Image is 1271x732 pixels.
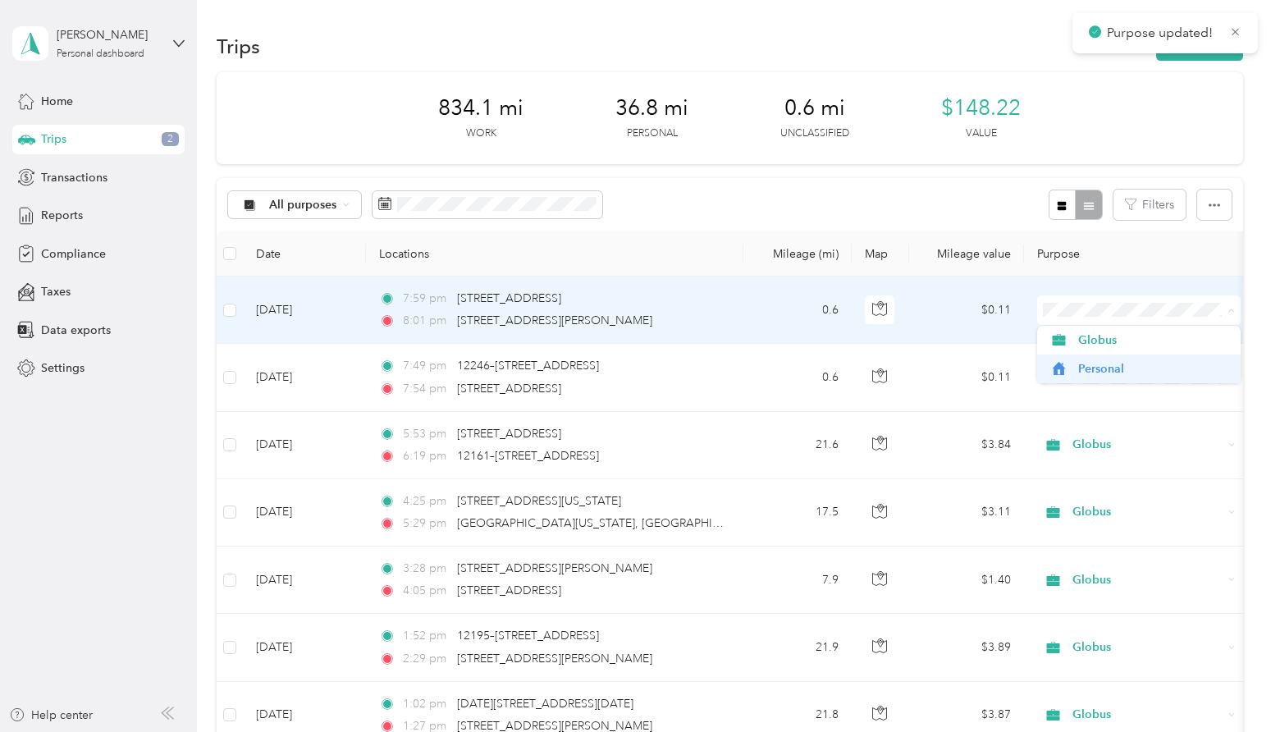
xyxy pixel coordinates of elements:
[41,245,106,263] span: Compliance
[269,199,337,211] span: All purposes
[1024,231,1254,277] th: Purpose
[1078,332,1230,349] span: Globus
[457,382,561,396] span: [STREET_ADDRESS]
[41,130,66,148] span: Trips
[743,479,852,547] td: 17.5
[1072,638,1223,657] span: Globus
[41,322,111,339] span: Data exports
[941,95,1021,121] span: $148.22
[403,650,450,668] span: 2:29 pm
[743,344,852,411] td: 0.6
[243,547,366,614] td: [DATE]
[457,449,599,463] span: 12161–[STREET_ADDRESS]
[41,93,73,110] span: Home
[780,126,849,141] p: Unclassified
[403,582,450,600] span: 4:05 pm
[457,652,652,666] span: [STREET_ADDRESS][PERSON_NAME]
[1072,436,1223,454] span: Globus
[743,231,852,277] th: Mileage (mi)
[1107,23,1217,43] p: Purpose updated!
[41,207,83,224] span: Reports
[243,412,366,479] td: [DATE]
[457,561,652,575] span: [STREET_ADDRESS][PERSON_NAME]
[457,629,599,643] span: 12195–[STREET_ADDRESS]
[466,126,496,141] p: Work
[457,516,930,530] span: [GEOGRAPHIC_DATA][US_STATE], [GEOGRAPHIC_DATA], [STREET_ADDRESS][US_STATE]
[403,627,450,645] span: 1:52 pm
[41,283,71,300] span: Taxes
[457,427,561,441] span: [STREET_ADDRESS]
[243,344,366,411] td: [DATE]
[162,132,179,147] span: 2
[909,412,1024,479] td: $3.84
[1072,503,1223,521] span: Globus
[909,231,1024,277] th: Mileage value
[909,344,1024,411] td: $0.11
[403,515,450,533] span: 5:29 pm
[743,412,852,479] td: 21.6
[966,126,997,141] p: Value
[1078,360,1230,377] span: Personal
[743,547,852,614] td: 7.9
[366,231,743,277] th: Locations
[41,169,107,186] span: Transactions
[457,359,599,373] span: 12246–[STREET_ADDRESS]
[57,26,159,43] div: [PERSON_NAME]
[1179,640,1271,732] iframe: Everlance-gr Chat Button Frame
[457,697,633,711] span: [DATE][STREET_ADDRESS][DATE]
[438,95,523,121] span: 834.1 mi
[909,277,1024,344] td: $0.11
[403,695,450,713] span: 1:02 pm
[457,291,561,305] span: [STREET_ADDRESS]
[243,277,366,344] td: [DATE]
[457,313,652,327] span: [STREET_ADDRESS][PERSON_NAME]
[615,95,688,121] span: 36.8 mi
[403,560,450,578] span: 3:28 pm
[243,614,366,681] td: [DATE]
[457,494,621,508] span: [STREET_ADDRESS][US_STATE]
[403,312,450,330] span: 8:01 pm
[41,359,85,377] span: Settings
[9,707,93,724] button: Help center
[403,380,450,398] span: 7:54 pm
[1072,706,1223,724] span: Globus
[243,479,366,547] td: [DATE]
[403,357,450,375] span: 7:49 pm
[909,479,1024,547] td: $3.11
[57,49,144,59] div: Personal dashboard
[1072,571,1223,589] span: Globus
[217,38,260,55] h1: Trips
[909,614,1024,681] td: $3.89
[1113,190,1186,220] button: Filters
[403,290,450,308] span: 7:59 pm
[243,231,366,277] th: Date
[784,95,845,121] span: 0.6 mi
[743,614,852,681] td: 21.9
[627,126,678,141] p: Personal
[403,447,450,465] span: 6:19 pm
[403,492,450,510] span: 4:25 pm
[457,583,561,597] span: [STREET_ADDRESS]
[852,231,909,277] th: Map
[743,277,852,344] td: 0.6
[909,547,1024,614] td: $1.40
[403,425,450,443] span: 5:53 pm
